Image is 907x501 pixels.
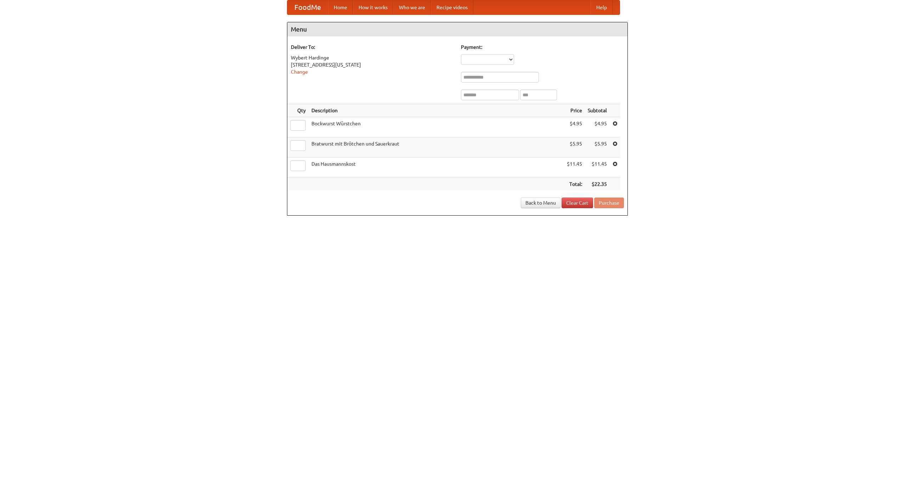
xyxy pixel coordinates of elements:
[564,104,585,117] th: Price
[287,104,309,117] th: Qty
[431,0,473,15] a: Recipe videos
[564,117,585,137] td: $4.95
[309,137,564,158] td: Bratwurst mit Brötchen und Sauerkraut
[291,69,308,75] a: Change
[309,117,564,137] td: Bockwurst Würstchen
[585,117,610,137] td: $4.95
[309,158,564,178] td: Das Hausmannskost
[591,0,613,15] a: Help
[309,104,564,117] th: Description
[585,178,610,191] th: $22.35
[594,198,624,208] button: Purchase
[585,158,610,178] td: $11.45
[564,178,585,191] th: Total:
[291,44,454,51] h5: Deliver To:
[291,61,454,68] div: [STREET_ADDRESS][US_STATE]
[585,137,610,158] td: $5.95
[461,44,624,51] h5: Payment:
[564,137,585,158] td: $5.95
[521,198,560,208] a: Back to Menu
[562,198,593,208] a: Clear Cart
[585,104,610,117] th: Subtotal
[291,54,454,61] div: Wybert Hardinge
[287,0,328,15] a: FoodMe
[328,0,353,15] a: Home
[393,0,431,15] a: Who we are
[287,22,627,36] h4: Menu
[564,158,585,178] td: $11.45
[353,0,393,15] a: How it works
